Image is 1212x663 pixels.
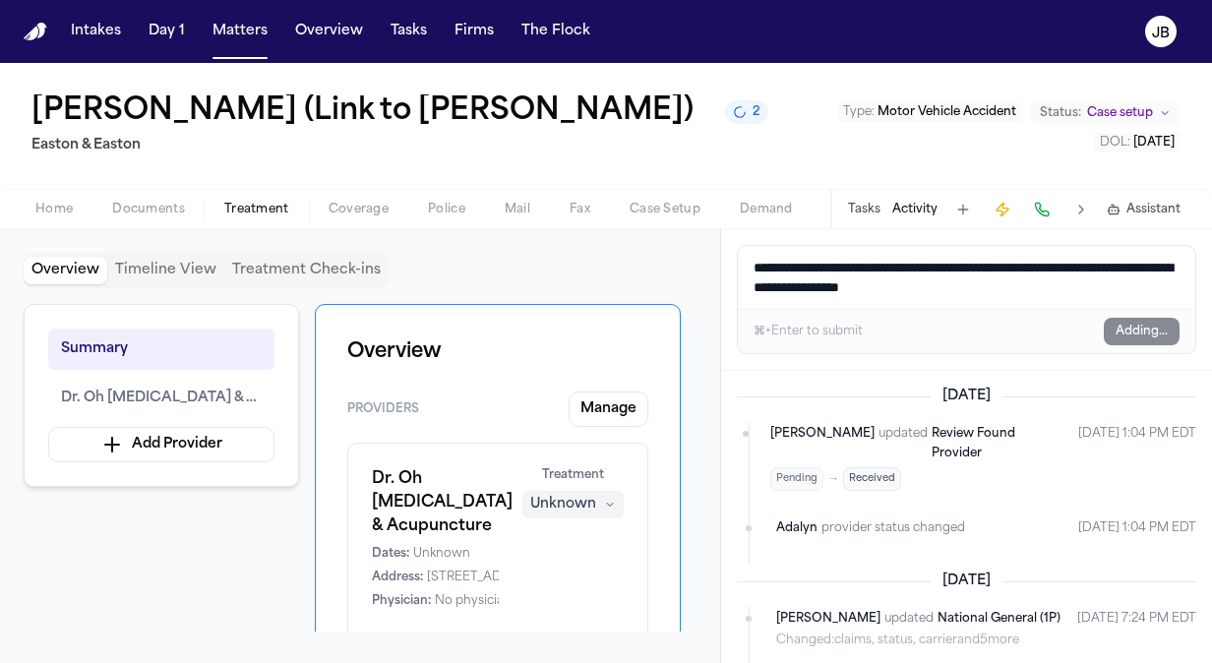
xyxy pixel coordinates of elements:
[884,609,934,629] span: updated
[31,94,694,130] h1: [PERSON_NAME] (Link to [PERSON_NAME])
[740,202,793,217] span: Demand
[447,14,502,49] button: Firms
[1133,137,1175,149] span: [DATE]
[843,106,875,118] span: Type :
[989,196,1016,223] button: Create Immediate Task
[725,100,768,124] button: 2 active tasks
[427,570,547,585] span: [STREET_ADDRESS]
[770,467,823,491] span: Pending
[569,392,648,427] button: Manage
[372,467,499,538] h1: Dr. Oh [MEDICAL_DATA] & Acupuncture
[347,336,648,368] h1: Overview
[827,471,839,487] span: →
[542,467,604,483] span: Treatment
[879,424,928,463] span: updated
[878,106,1016,118] span: Motor Vehicle Accident
[931,572,1002,591] span: [DATE]
[931,387,1002,406] span: [DATE]
[1100,137,1130,149] span: DOL :
[372,593,431,609] span: Physician:
[24,257,107,284] button: Overview
[938,613,1060,625] span: National General (1P)
[776,633,1060,648] span: Changed: claims, status, carrier
[837,102,1022,122] button: Edit Type: Motor Vehicle Accident
[505,202,530,217] span: Mail
[24,23,47,41] a: Home
[372,570,423,585] span: Address:
[1126,202,1181,217] span: Assistant
[205,14,275,49] button: Matters
[1077,609,1196,648] time: August 15, 2025 at 6:24 PM
[63,14,129,49] button: Intakes
[1087,105,1153,121] span: Case setup
[514,14,598,49] button: The Flock
[821,518,965,538] span: provider status changed
[754,324,863,339] div: ⌘+Enter to submit
[224,202,289,217] span: Treatment
[347,401,419,417] span: Providers
[1107,202,1181,217] button: Assistant
[24,23,47,41] img: Finch Logo
[112,202,185,217] span: Documents
[530,495,596,514] div: Unknown
[1104,318,1180,345] button: Adding...
[1028,196,1056,223] button: Make a Call
[938,609,1060,629] a: National General (1P)
[1030,101,1181,125] button: Change status from Case setup
[48,329,274,370] button: Summary
[383,14,435,49] button: Tasks
[435,593,550,609] span: No physician on file
[107,257,224,284] button: Timeline View
[428,202,465,217] span: Police
[372,546,409,562] span: Dates:
[843,467,901,491] span: Received
[141,14,193,49] button: Day 1
[1040,105,1081,121] span: Status:
[770,424,875,463] span: [PERSON_NAME]
[31,94,694,130] button: Edit matter name
[522,491,624,518] button: Unknown
[48,378,274,419] button: Dr. Oh [MEDICAL_DATA] & Acupuncture
[570,202,590,217] span: Fax
[957,634,1019,646] span: and 5 more
[1094,133,1181,152] button: Edit DOL: 2025-07-09
[1078,424,1196,491] time: August 23, 2025 at 12:04 PM
[48,427,274,462] button: Add Provider
[329,202,389,217] span: Coverage
[848,202,880,217] button: Tasks
[932,424,1062,463] a: Review Found Provider
[753,104,760,120] span: 2
[630,202,700,217] span: Case Setup
[932,428,1015,459] span: Review Found Provider
[35,202,73,217] span: Home
[224,257,389,284] button: Treatment Check-ins
[31,134,768,157] h2: Easton & Easton
[949,196,977,223] button: Add Task
[776,518,818,538] span: Adalyn
[892,202,938,217] button: Activity
[1078,518,1196,538] time: August 23, 2025 at 12:04 PM
[287,14,371,49] button: Overview
[413,546,470,562] span: Unknown
[776,609,880,629] span: [PERSON_NAME]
